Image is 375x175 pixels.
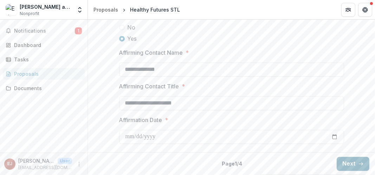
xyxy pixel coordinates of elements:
p: [EMAIL_ADDRESS][DOMAIN_NAME] [18,164,72,171]
div: Healthy Futures STL [130,6,180,13]
div: Tasks [14,56,79,63]
a: Dashboard [3,39,85,51]
div: Erise Williams Jr. [7,162,12,166]
button: Get Help [358,3,372,17]
button: Partners [341,3,355,17]
span: No [128,23,136,32]
p: Affirmation Date [119,116,162,124]
span: Yes [128,34,137,43]
div: Dashboard [14,41,79,49]
a: Documents [3,82,85,94]
nav: breadcrumb [91,5,183,15]
a: Tasks [3,54,85,65]
span: Notifications [14,28,75,34]
img: Erise Williams and Associates Inc. [6,4,17,15]
p: Affirming Contact Title [119,82,179,90]
div: [PERSON_NAME] and Associates Inc. [20,3,72,11]
p: Affirming Contact Name [119,48,183,57]
div: Proposals [14,70,79,78]
p: User [58,158,72,164]
button: Open entity switcher [75,3,85,17]
p: Page 1 / 4 [222,160,242,167]
button: More [75,160,83,168]
button: Next [337,157,369,171]
div: Proposals [93,6,118,13]
span: Nonprofit [20,11,39,17]
a: Proposals [3,68,85,80]
p: [PERSON_NAME] [18,157,55,164]
div: Documents [14,85,79,92]
button: Notifications1 [3,25,85,36]
a: Proposals [91,5,121,15]
span: 1 [75,27,82,34]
